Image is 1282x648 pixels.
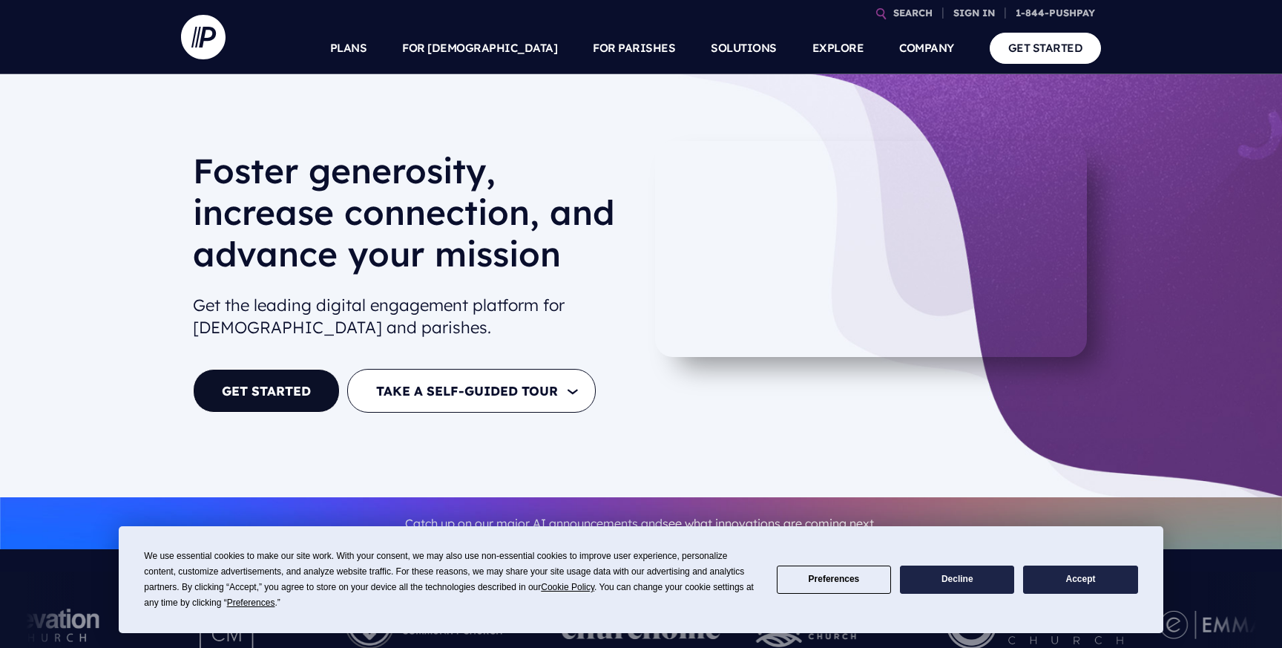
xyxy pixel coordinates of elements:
[193,369,340,413] a: GET STARTED
[193,507,1089,540] p: Catch up on our major AI announcements and
[711,22,777,74] a: SOLUTIONS
[900,566,1014,595] button: Decline
[541,582,594,592] span: Cookie Policy
[1023,566,1137,595] button: Accept
[193,150,629,287] h1: Foster generosity, increase connection, and advance your mission
[227,598,275,608] span: Preferences
[119,526,1163,633] div: Cookie Consent Prompt
[899,22,954,74] a: COMPANY
[347,369,596,413] button: TAKE A SELF-GUIDED TOUR
[144,549,758,611] div: We use essential cookies to make our site work. With your consent, we may also use non-essential ...
[812,22,864,74] a: EXPLORE
[663,516,877,531] a: see what innovations are coming next.
[193,288,629,346] h2: Get the leading digital engagement platform for [DEMOGRAPHIC_DATA] and parishes.
[330,22,367,74] a: PLANS
[402,22,557,74] a: FOR [DEMOGRAPHIC_DATA]
[777,566,891,595] button: Preferences
[593,22,675,74] a: FOR PARISHES
[990,33,1102,63] a: GET STARTED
